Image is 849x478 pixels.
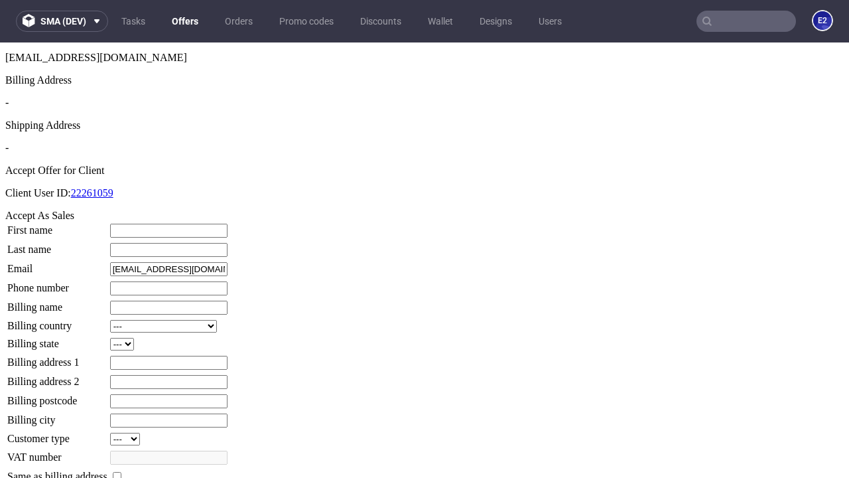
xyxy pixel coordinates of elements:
td: Phone number [7,238,108,254]
a: Designs [472,11,520,32]
a: Offers [164,11,206,32]
span: - [5,100,9,111]
td: Billing postcode [7,351,108,366]
div: Accept As Sales [5,167,844,179]
div: Accept Offer for Client [5,122,844,134]
div: Shipping Address [5,77,844,89]
td: Email [7,219,108,234]
td: VAT number [7,408,108,423]
p: Client User ID: [5,145,844,157]
a: Orders [217,11,261,32]
td: Billing address 2 [7,332,108,347]
td: Same as billing address [7,427,108,441]
a: Discounts [352,11,409,32]
a: Users [531,11,570,32]
td: Billing name [7,258,108,273]
td: Billing address 1 [7,313,108,328]
a: 22261059 [71,145,113,156]
td: First name [7,181,108,196]
figcaption: e2 [813,11,832,30]
a: Promo codes [271,11,342,32]
button: sma (dev) [16,11,108,32]
td: Billing state [7,295,108,309]
a: Tasks [113,11,153,32]
span: sma (dev) [40,17,86,26]
td: Customer type [7,390,108,404]
span: - [5,54,9,66]
td: Last name [7,200,108,215]
span: [EMAIL_ADDRESS][DOMAIN_NAME] [5,9,187,21]
div: Billing Address [5,32,844,44]
td: Billing city [7,370,108,386]
td: Billing country [7,277,108,291]
a: Wallet [420,11,461,32]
